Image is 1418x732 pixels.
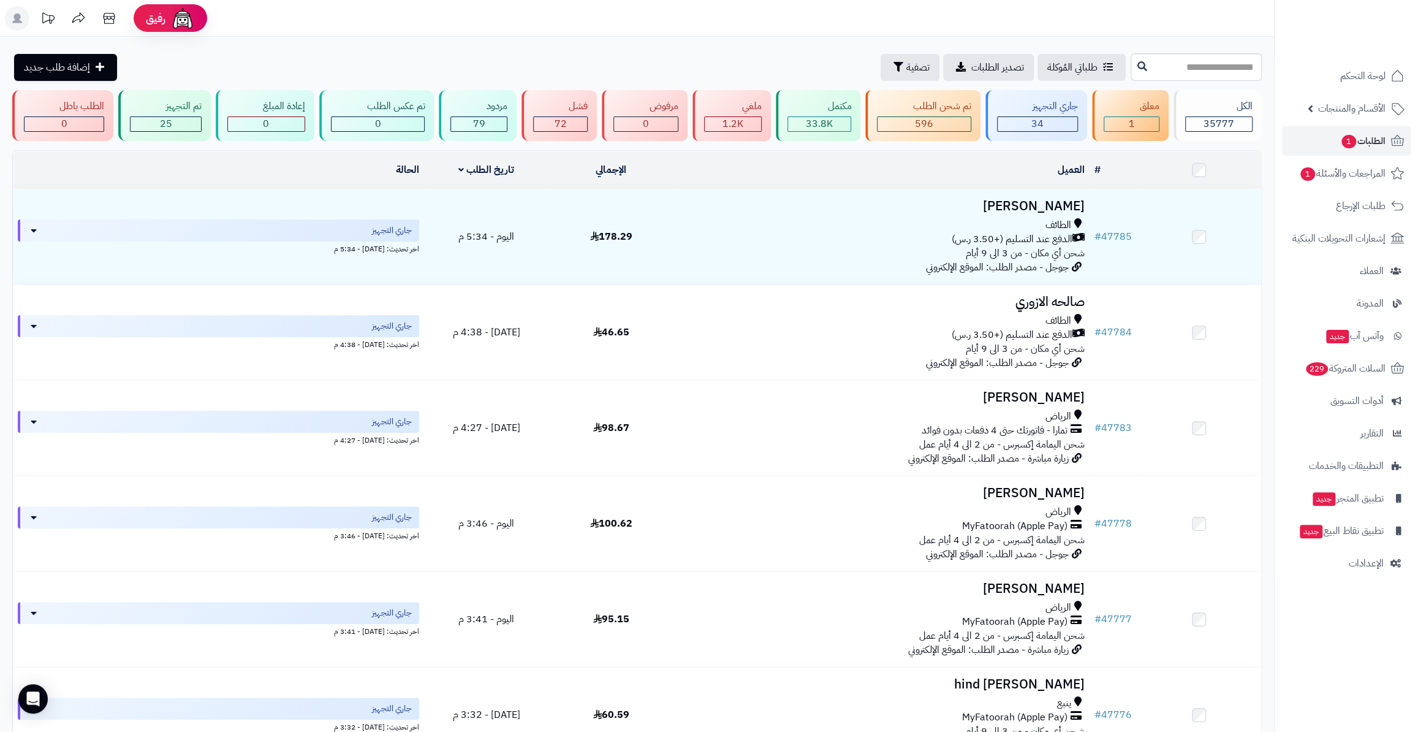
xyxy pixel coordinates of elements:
[18,528,419,541] div: اخر تحديث: [DATE] - 3:46 م
[1282,159,1411,188] a: المراجعات والأسئلة1
[965,246,1084,261] span: شحن أي مكان - من 3 الى 9 أيام
[372,224,412,237] span: جاري التجهيز
[213,90,317,141] a: إعادة المبلغ 0
[1282,289,1411,318] a: المدونة
[1094,516,1131,531] a: #47778
[878,117,970,131] div: 596
[1340,132,1386,150] span: الطلبات
[519,90,599,141] a: فشل 72
[372,320,412,332] span: جاري التجهيز
[965,341,1084,356] span: شحن أي مكان - من 3 الى 9 أيام
[788,117,851,131] div: 33813
[1336,197,1386,215] span: طلبات الإرجاع
[25,117,104,131] div: 0
[961,519,1067,533] span: MyFatoorah (Apple Pay)
[925,260,1068,275] span: جوجل - مصدر الطلب: الموقع الإلكتروني
[908,451,1068,466] span: زيارة مباشرة - مصدر الطلب: الموقع الإلكتروني
[1282,549,1411,578] a: الإعدادات
[32,6,63,34] a: تحديثات المنصة
[787,99,851,113] div: مكتمل
[1094,421,1131,435] a: #47783
[24,60,90,75] span: إضافة طلب جديد
[1299,522,1384,539] span: تطبيق نقاط البيع
[593,707,629,722] span: 60.59
[678,582,1084,596] h3: [PERSON_NAME]
[1292,230,1386,247] span: إشعارات التحويلات البنكية
[228,117,305,131] div: 0
[1305,360,1386,377] span: السلات المتروكة
[593,612,629,627] span: 95.15
[451,117,506,131] div: 79
[1282,516,1411,546] a: تطبيق نقاط البيعجديد
[925,356,1068,370] span: جوجل - مصدر الطلب: الموقع الإلكتروني
[1325,327,1384,345] span: وآتس آب
[458,162,514,177] a: تاريخ الطلب
[998,117,1077,131] div: 34
[1045,601,1071,615] span: الرياض
[1282,484,1411,513] a: تطبيق المتجرجديد
[116,90,213,141] a: تم التجهيز 25
[1282,191,1411,221] a: طلبات الإرجاع
[1282,386,1411,416] a: أدوات التسويق
[599,90,689,141] a: مرفوض 0
[961,711,1067,725] span: MyFatoorah (Apple Pay)
[722,116,743,131] span: 1.2K
[877,99,971,113] div: تم شحن الطلب
[919,628,1084,643] span: شحن اليمامة إكسبرس - من 2 الى 4 أيام عمل
[1282,354,1411,383] a: السلات المتروكة229
[1282,321,1411,351] a: وآتس آبجديد
[1047,60,1098,75] span: طلباتي المُوكلة
[806,116,833,131] span: 33.8K
[130,99,201,113] div: تم التجهيز
[263,116,269,131] span: 0
[983,90,1090,141] a: جاري التجهيز 34
[1094,229,1131,244] a: #47785
[590,516,632,531] span: 100.62
[925,547,1068,562] span: جوجل - مصدر الطلب: الموقع الإلكتروني
[1094,516,1101,531] span: #
[1045,410,1071,424] span: الرياض
[1282,451,1411,481] a: التطبيقات والخدمات
[18,624,419,637] div: اخر تحديث: [DATE] - 3:41 م
[14,54,117,81] a: إضافة طلب جديد
[951,232,1072,246] span: الدفع عند التسليم (+3.50 ر.س)
[317,90,436,141] a: تم عكس الطلب 0
[593,421,629,435] span: 98.67
[705,117,761,131] div: 1157
[18,337,419,350] div: اخر تحديث: [DATE] - 4:38 م
[1311,490,1384,507] span: تطبيق المتجر
[458,229,514,244] span: اليوم - 5:34 م
[160,116,172,131] span: 25
[1094,707,1131,722] a: #47776
[613,99,678,113] div: مرفوض
[704,99,762,113] div: ملغي
[1104,117,1158,131] div: 1
[1045,218,1071,232] span: الطائف
[170,6,195,31] img: ai-face.png
[678,391,1084,405] h3: [PERSON_NAME]
[372,703,412,715] span: جاري التجهيز
[458,612,514,627] span: اليوم - 3:41 م
[18,433,419,446] div: اخر تحديث: [DATE] - 4:27 م
[1357,295,1384,312] span: المدونة
[1313,492,1335,506] span: جديد
[1094,229,1101,244] span: #
[396,162,419,177] a: الحالة
[915,116,933,131] span: 596
[450,99,507,113] div: مردود
[1300,167,1316,181] span: 1
[863,90,982,141] a: تم شحن الطلب 596
[593,325,629,340] span: 46.65
[1349,555,1384,572] span: الإعدادات
[1282,61,1411,91] a: لوحة التحكم
[332,117,424,131] div: 0
[452,421,520,435] span: [DATE] - 4:27 م
[1045,505,1071,519] span: الرياض
[473,116,485,131] span: 79
[1360,262,1384,280] span: العملاء
[436,90,518,141] a: مردود 79
[375,116,381,131] span: 0
[1094,421,1101,435] span: #
[1299,165,1386,182] span: المراجعات والأسئلة
[1094,612,1131,627] a: #47777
